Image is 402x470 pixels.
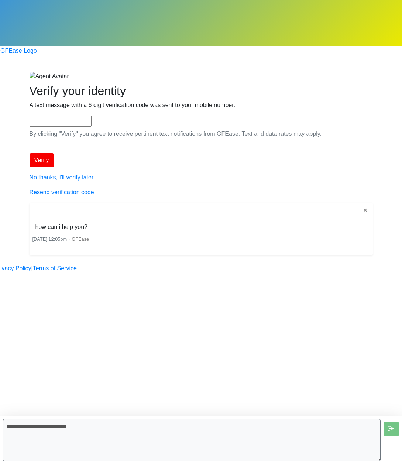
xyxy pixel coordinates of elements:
h2: Verify your identity [30,84,373,98]
li: how can i help you? [32,221,90,233]
p: By clicking "Verify" you agree to receive pertinent text notifications from GFEase. Text and data... [30,130,373,138]
small: ・ [32,236,89,242]
a: No thanks, I'll verify later [30,174,94,181]
span: [DATE] 12:05pm [32,236,67,242]
a: Terms of Service [33,264,77,273]
button: Verify [30,153,54,167]
p: A text message with a 6 digit verification code was sent to your mobile number. [30,101,373,110]
span: GFEase [72,236,89,242]
img: Agent Avatar [30,72,69,81]
a: Resend verification code [30,189,94,195]
button: ✕ [361,206,370,215]
a: | [31,264,33,273]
